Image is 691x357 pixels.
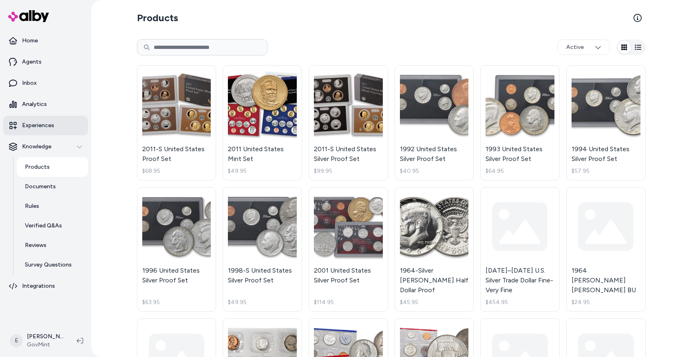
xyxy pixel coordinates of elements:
[558,40,610,55] button: Active
[3,31,88,51] a: Home
[17,157,88,177] a: Products
[3,52,88,72] a: Agents
[27,341,64,349] span: GovMint
[3,116,88,135] a: Experiences
[22,100,47,108] p: Analytics
[25,222,62,230] p: Verified Q&As
[566,187,646,312] a: 1964 [PERSON_NAME] [PERSON_NAME] BU$24.95
[8,10,49,22] img: alby Logo
[395,65,474,181] a: 1992 United States Silver Proof Set1992 United States Silver Proof Set$40.95
[25,163,50,171] p: Products
[566,65,646,181] a: 1994 United States Silver Proof Set1994 United States Silver Proof Set$57.95
[22,79,37,87] p: Inbox
[22,58,42,66] p: Agents
[309,187,388,312] a: 2001 United States Silver Proof Set2001 United States Silver Proof Set$114.95
[17,177,88,196] a: Documents
[17,255,88,275] a: Survey Questions
[137,187,216,312] a: 1996 United States Silver Proof Set1996 United States Silver Proof Set$63.95
[309,65,388,181] a: 2011-S United States Silver Proof Set2011-S United States Silver Proof Set$99.95
[22,121,54,130] p: Experiences
[25,202,39,210] p: Rules
[137,65,216,181] a: 2011-S United States Proof Set2011-S United States Proof Set$68.95
[480,65,560,181] a: 1993 United States Silver Proof Set1993 United States Silver Proof Set$64.95
[10,334,23,347] span: E
[3,137,88,156] button: Knowledge
[480,187,560,312] a: [DATE]–[DATE] U.S. Silver Trade Dollar Fine-Very Fine$454.95
[3,95,88,114] a: Analytics
[5,328,70,354] button: E[PERSON_NAME]GovMint
[27,333,64,341] p: [PERSON_NAME]
[223,187,302,312] a: 1998-S United States Silver Proof Set1998-S United States Silver Proof Set$49.95
[17,236,88,255] a: Reviews
[25,183,56,191] p: Documents
[22,37,38,45] p: Home
[22,282,55,290] p: Integrations
[22,143,51,151] p: Knowledge
[223,65,302,181] a: 2011 United States Mint Set2011 United States Mint Set$49.95
[395,187,474,312] a: 1964-Silver Kennedy Half Dollar Proof1964-Silver [PERSON_NAME] Half Dollar Proof$45.95
[25,261,72,269] p: Survey Questions
[17,216,88,236] a: Verified Q&As
[25,241,46,249] p: Reviews
[137,11,178,24] h2: Products
[3,73,88,93] a: Inbox
[3,276,88,296] a: Integrations
[17,196,88,216] a: Rules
